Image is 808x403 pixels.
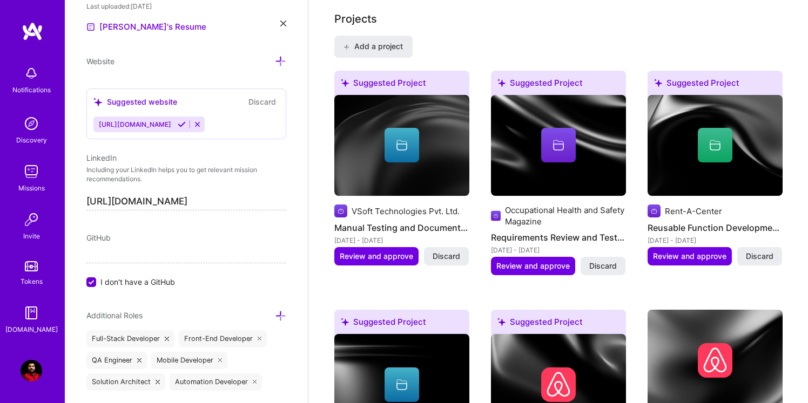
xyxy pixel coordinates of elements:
div: Tokens [21,276,43,287]
i: icon PlusBlack [344,44,349,50]
button: Discard [737,247,782,265]
div: Invite [23,230,40,242]
img: User Avatar [21,360,42,381]
img: cover [491,95,626,196]
img: Invite [21,209,42,230]
p: Including your LinkedIn helps you to get relevant mission recommendations. [86,166,286,184]
i: icon Close [253,380,257,384]
img: cover [334,95,469,196]
button: Discard [424,247,469,265]
button: Add a project [334,36,413,57]
span: Discard [433,251,460,262]
img: discovery [21,113,42,134]
span: Discard [746,251,773,262]
div: [DOMAIN_NAME] [5,324,58,335]
img: bell [21,63,42,84]
img: logo [22,22,43,41]
div: Suggested Project [648,71,783,99]
div: Front-End Developer [179,330,267,347]
div: [DATE] - [DATE] [334,235,469,246]
button: Review and approve [491,257,575,275]
a: [PERSON_NAME]'s Resume [86,21,206,33]
i: icon Close [218,358,223,363]
span: Add a project [344,41,402,52]
span: Additional Roles [86,311,143,320]
img: Company logo [334,204,347,217]
img: Company logo [491,209,501,222]
h4: Reusable Function Development for Test Automation [648,221,783,235]
div: Suggested Project [334,310,469,338]
i: icon SuggestedTeams [497,318,506,326]
i: icon SuggestedTeams [497,79,506,87]
div: VSoft Technologies Pvt. Ltd. [352,206,460,217]
h4: Manual Testing and Documentation [334,221,469,235]
div: QA Engineer [86,352,147,369]
span: Review and approve [653,251,726,262]
i: icon SuggestedTeams [654,79,662,87]
i: icon SuggestedTeams [93,98,103,107]
div: Last uploaded: [DATE] [86,1,286,12]
i: icon Close [280,21,286,26]
button: Review and approve [648,247,732,265]
button: Discard [245,95,279,108]
span: I don't have a GitHub [100,276,175,288]
div: Discovery [16,134,47,146]
img: tokens [25,261,38,271]
span: Discard [589,261,617,271]
div: [DATE] - [DATE] [491,244,626,256]
i: icon SuggestedTeams [341,79,349,87]
img: guide book [21,302,42,324]
div: Mobile Developer [151,352,228,369]
div: Full-Stack Developer [86,330,174,347]
div: Projects [334,11,377,27]
button: Discard [581,257,625,275]
div: Occupational Health and Safety Magazine [505,204,626,227]
i: icon Close [137,358,142,363]
div: Missions [18,182,45,194]
span: [URL][DOMAIN_NAME] [99,120,171,128]
div: Automation Developer [170,373,262,391]
div: Rent-A-Center [665,206,722,217]
div: Suggested website [93,96,177,107]
div: Suggested Project [491,71,626,99]
img: Resume [86,23,95,31]
img: Company logo [541,367,576,402]
i: Accept [178,120,186,128]
img: cover [648,95,783,196]
i: icon Close [165,337,169,341]
div: Suggested Project [491,310,626,338]
div: Suggested Project [334,71,469,99]
a: User Avatar [18,360,45,381]
i: icon Close [258,337,262,341]
div: Solution Architect [86,373,165,391]
span: Website [86,57,115,66]
img: teamwork [21,161,42,182]
div: Notifications [12,84,51,95]
span: LinkedIn [86,153,117,162]
h4: Requirements Review and Test Scenario Development [491,230,626,244]
button: Review and approve [334,247,419,265]
i: Reject [193,120,201,128]
i: icon SuggestedTeams [341,318,349,326]
img: Company logo [648,204,661,217]
div: [DATE] - [DATE] [648,235,783,246]
span: GitHub [86,233,111,242]
span: Review and approve [340,251,413,262]
span: Review and approve [496,261,570,271]
i: icon Close [156,380,160,384]
img: Company logo [698,343,732,378]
